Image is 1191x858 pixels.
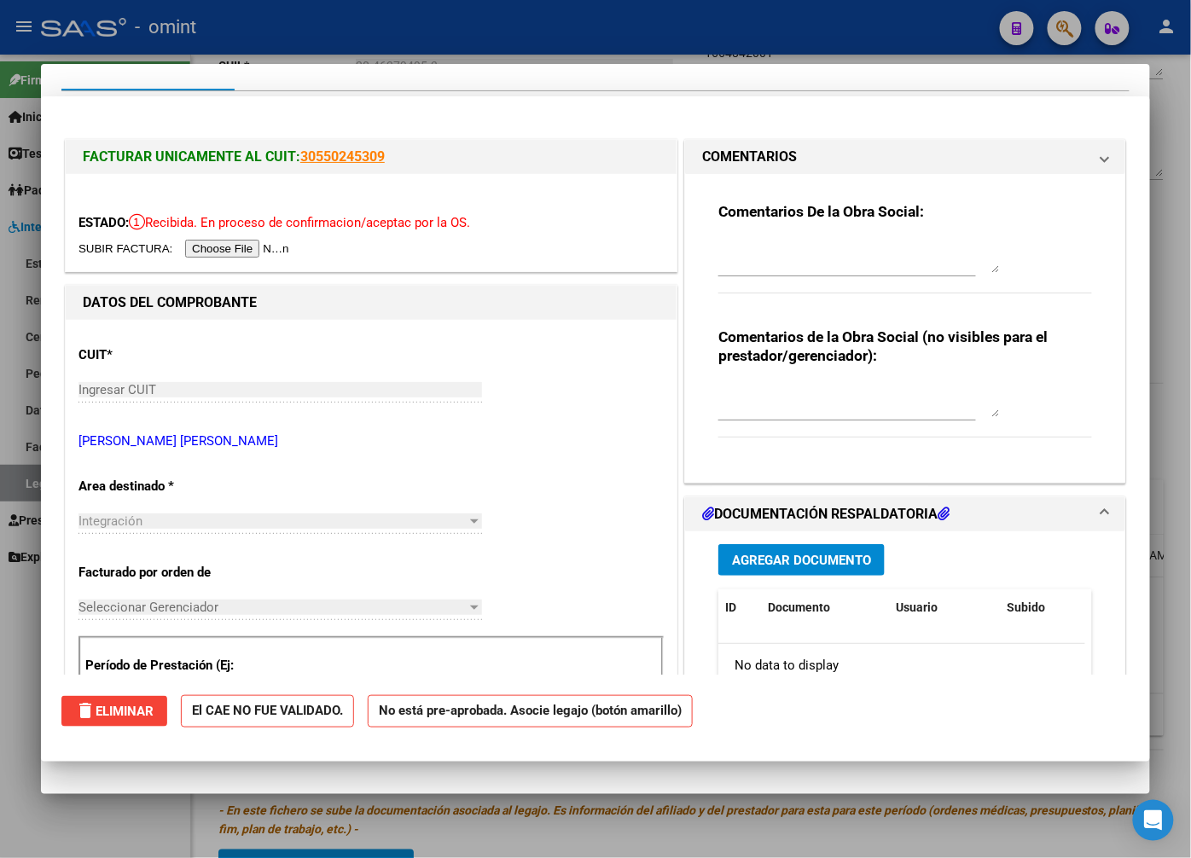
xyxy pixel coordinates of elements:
[718,203,924,220] strong: Comentarios De la Obra Social:
[718,544,885,576] button: Agregar Documento
[75,704,154,719] span: Eliminar
[78,600,467,615] span: Seleccionar Gerenciador
[685,174,1125,483] div: COMENTARIOS
[685,497,1125,531] mat-expansion-panel-header: DOCUMENTACIÓN RESPALDATORIA
[889,589,1000,626] datatable-header-cell: Usuario
[768,600,830,614] span: Documento
[75,700,96,721] mat-icon: delete
[78,477,254,496] p: Area destinado *
[85,656,257,694] p: Período de Prestación (Ej: 202505 para Mayo 2025)
[725,600,736,614] span: ID
[83,148,300,165] span: FACTURAR UNICAMENTE AL CUIT:
[129,215,470,230] span: Recibida. En proceso de confirmacion/aceptac por la OS.
[1007,600,1045,614] span: Subido
[368,695,693,728] strong: No está pre-aprobada. Asocie legajo (botón amarillo)
[732,553,871,568] span: Agregar Documento
[300,148,385,165] a: 30550245309
[718,589,761,626] datatable-header-cell: ID
[78,513,142,529] span: Integración
[78,215,129,230] span: ESTADO:
[181,695,354,728] strong: El CAE NO FUE VALIDADO.
[61,696,167,727] button: Eliminar
[1133,800,1174,841] div: Open Intercom Messenger
[702,504,950,525] h1: DOCUMENTACIÓN RESPALDATORIA
[78,563,254,583] p: Facturado por orden de
[83,294,257,310] strong: DATOS DEL COMPROBANTE
[718,644,1085,687] div: No data to display
[761,589,889,626] datatable-header-cell: Documento
[685,140,1125,174] mat-expansion-panel-header: COMENTARIOS
[78,432,664,451] p: [PERSON_NAME] [PERSON_NAME]
[702,147,797,167] h1: COMENTARIOS
[718,328,1048,364] strong: Comentarios de la Obra Social (no visibles para el prestador/gerenciador):
[1000,589,1085,626] datatable-header-cell: Subido
[896,600,938,614] span: Usuario
[78,345,254,365] p: CUIT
